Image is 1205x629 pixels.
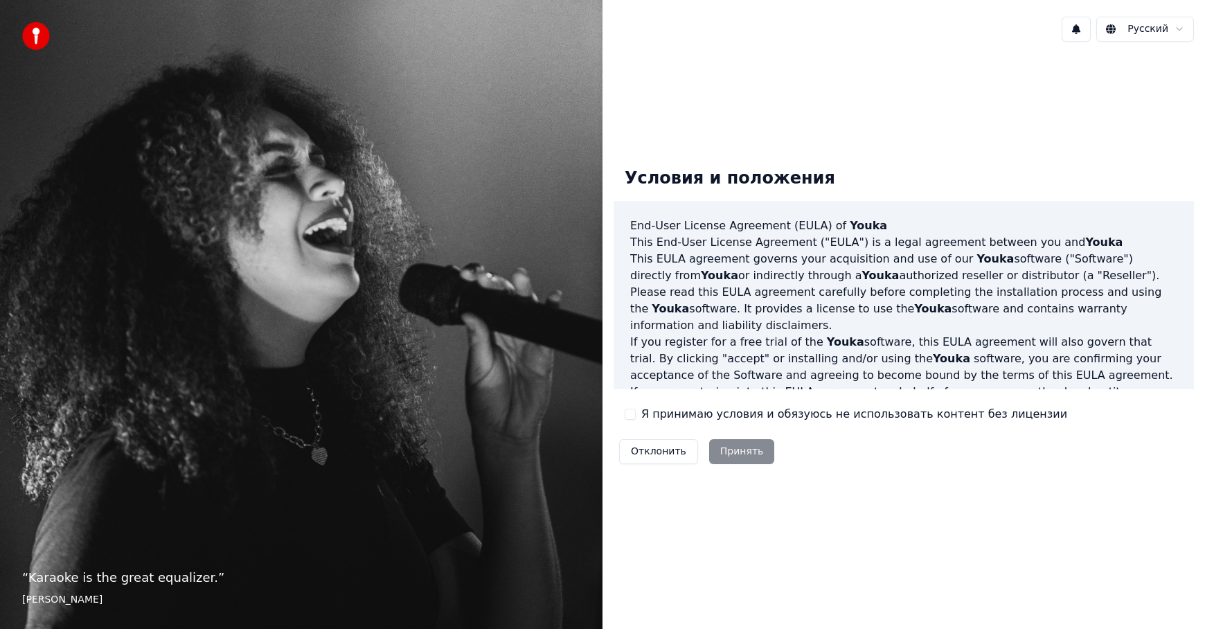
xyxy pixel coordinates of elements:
[630,234,1177,251] p: This End-User License Agreement ("EULA") is a legal agreement between you and
[619,439,698,464] button: Отклонить
[914,302,952,315] span: Youka
[976,252,1014,265] span: Youka
[630,251,1177,284] p: This EULA agreement governs your acquisition and use of our software ("Software") directly from o...
[933,352,970,365] span: Youka
[22,593,580,607] footer: [PERSON_NAME]
[1085,236,1123,249] span: Youka
[630,384,1177,467] p: If you are entering into this EULA agreement on behalf of a company or other legal entity, you re...
[652,302,689,315] span: Youka
[630,218,1177,234] h3: End-User License Agreement (EULA) of
[614,157,846,201] div: Условия и положения
[22,22,50,50] img: youka
[850,219,887,232] span: Youka
[701,269,738,282] span: Youka
[827,335,864,348] span: Youka
[641,406,1067,423] label: Я принимаю условия и обязуюсь не использовать контент без лицензии
[22,568,580,587] p: “ Karaoke is the great equalizer. ”
[630,284,1177,334] p: Please read this EULA agreement carefully before completing the installation process and using th...
[630,334,1177,384] p: If you register for a free trial of the software, this EULA agreement will also govern that trial...
[862,269,899,282] span: Youka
